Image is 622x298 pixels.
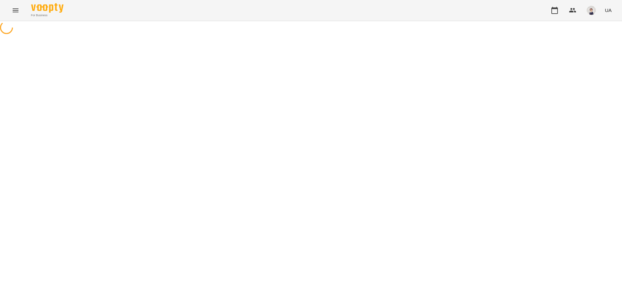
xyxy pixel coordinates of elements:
button: Menu [8,3,23,18]
img: Voopty Logo [31,3,63,13]
span: UA [605,7,612,14]
button: UA [602,4,614,16]
img: aa85c507d3ef63538953964a1cec316d.png [587,6,596,15]
span: For Business [31,13,63,18]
